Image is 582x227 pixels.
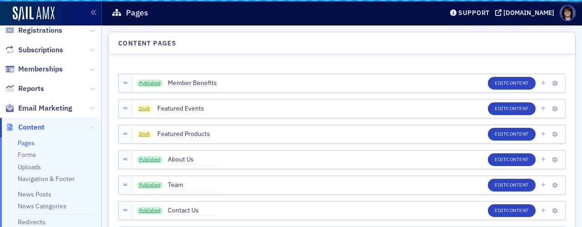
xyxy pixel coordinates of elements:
span: Draft [137,131,153,138]
span: Content [506,105,529,111]
a: Forms [18,151,36,159]
button: [DOMAIN_NAME] [495,10,557,16]
h1: Pages [126,7,148,18]
span: Team [168,180,219,190]
img: SailAMX [13,6,55,21]
a: Memberships [5,64,63,74]
a: Uploads [18,163,41,171]
span: Content [506,207,529,213]
span: About Us [168,155,219,165]
span: Content [506,131,529,137]
h4: Content Pages [118,39,176,48]
a: Pages [18,139,35,147]
button: EditContent [488,153,536,166]
a: Subscriptions [5,45,63,55]
a: Redirects [18,218,45,226]
a: Published [137,156,163,163]
button: EditContent [488,204,536,217]
a: Published [137,80,163,87]
a: Email Marketing [5,103,72,113]
a: Registrations [5,25,62,35]
button: EditContent [488,179,536,192]
span: Content [506,182,529,188]
a: News Posts [18,190,51,198]
span: Contact Us [168,206,219,216]
span: Content [506,80,529,86]
button: EditContent [488,102,536,115]
a: Published [137,182,163,189]
span: Draft [137,105,153,112]
span: Content [18,122,45,132]
span: Featured Products [157,129,210,139]
a: Reports [5,84,44,94]
a: Navigation & Footer [18,175,75,183]
button: EditContent [488,77,536,90]
span: Memberships [18,64,63,74]
a: Published [137,207,163,214]
button: EditContent [488,128,536,141]
span: Reports [18,84,44,94]
div: Support [458,9,490,17]
span: Registrations [18,25,62,35]
a: Content [5,122,45,132]
span: Subscriptions [18,45,63,55]
span: Content [506,156,529,162]
div: [DOMAIN_NAME] [503,9,554,17]
span: Member Benefits [168,78,219,88]
span: Email Marketing [18,103,72,113]
a: News Categories [18,202,66,210]
span: Profile [560,5,576,21]
span: Featured Events [157,104,208,114]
